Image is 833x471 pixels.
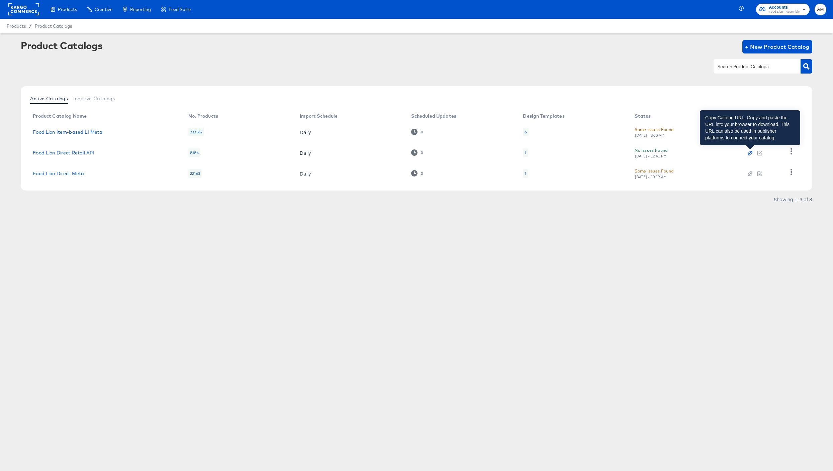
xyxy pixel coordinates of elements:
[33,171,84,176] a: Food Lion Direct Meta
[73,96,115,101] span: Inactive Catalogs
[188,169,202,178] div: 22163
[26,23,35,29] span: /
[629,111,742,122] th: Status
[716,63,788,71] input: Search Product Catalogs
[756,4,810,15] button: AccountsFood Lion - Assembly
[742,40,812,53] button: + New Product Catalog
[33,129,102,135] a: Food Lion Item-based LI Meta
[525,129,527,135] div: 6
[769,9,800,15] span: Food Lion - Assembly
[169,7,191,12] span: Feed Suite
[817,6,824,13] span: AM
[33,150,94,155] a: Food Lion Direct Retail API
[21,40,102,51] div: Product Catalogs
[411,170,423,176] div: 0
[95,7,112,12] span: Creative
[35,23,72,29] a: Product Catalogs
[188,148,200,157] div: 8184
[773,197,812,202] div: Showing 1–3 of 3
[769,4,800,11] span: Accounts
[742,111,780,122] th: Action
[635,133,665,138] div: [DATE] - 8:00 AM
[421,171,423,176] div: 0
[635,167,673,179] button: Some Issues Found[DATE] - 10:19 AM
[635,126,673,138] button: Some Issues Found[DATE] - 8:00 AM
[635,126,673,133] div: Some Issues Found
[33,113,87,119] div: Product Catalog Name
[58,7,77,12] span: Products
[421,150,423,155] div: 0
[815,4,826,15] button: AM
[411,129,423,135] div: 0
[188,113,218,119] div: No. Products
[780,111,806,122] th: More
[188,128,204,136] div: 233362
[525,171,526,176] div: 1
[294,122,406,142] td: Daily
[30,96,68,101] span: Active Catalogs
[294,163,406,184] td: Daily
[635,174,667,179] div: [DATE] - 10:19 AM
[635,167,673,174] div: Some Issues Found
[7,23,26,29] span: Products
[523,169,528,178] div: 1
[525,150,526,155] div: 1
[411,113,456,119] div: Scheduled Updates
[300,113,338,119] div: Import Schedule
[523,128,528,136] div: 6
[523,148,528,157] div: 1
[745,42,810,51] span: + New Product Catalog
[421,130,423,134] div: 0
[411,149,423,156] div: 0
[523,113,564,119] div: Design Templates
[130,7,151,12] span: Reporting
[294,142,406,163] td: Daily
